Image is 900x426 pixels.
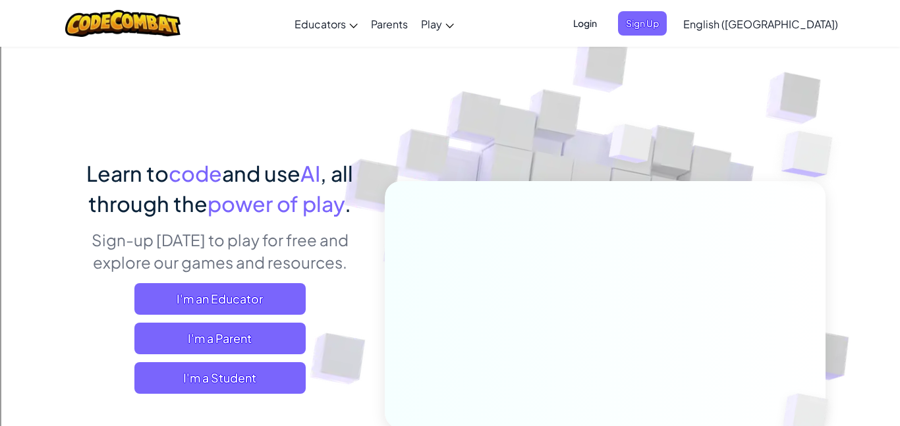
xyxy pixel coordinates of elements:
span: and use [222,160,300,186]
img: CodeCombat logo [65,10,181,37]
span: AI [300,160,320,186]
span: . [345,190,351,217]
p: Sign-up [DATE] to play for free and explore our games and resources. [74,228,365,273]
a: Play [414,6,461,41]
span: Learn to [86,160,169,186]
img: Overlap cubes [584,98,679,196]
button: Sign Up [618,11,667,36]
a: English ([GEOGRAPHIC_DATA]) [677,6,845,41]
a: Educators [288,6,364,41]
span: Educators [295,17,346,31]
a: I'm an Educator [134,283,306,315]
button: I'm a Student [134,362,306,394]
span: English ([GEOGRAPHIC_DATA]) [683,17,838,31]
img: Overlap cubes [755,99,869,210]
span: code [169,160,222,186]
a: I'm a Parent [134,323,306,354]
button: Login [565,11,605,36]
span: power of play [208,190,345,217]
a: Parents [364,6,414,41]
span: Play [421,17,442,31]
